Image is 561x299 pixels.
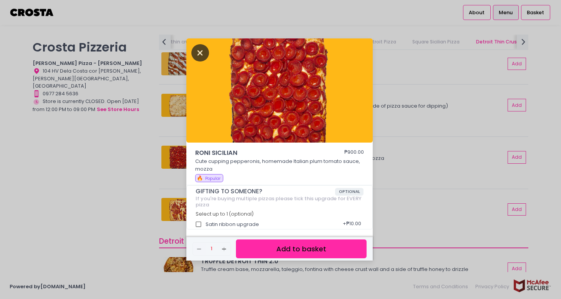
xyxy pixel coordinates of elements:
p: Cute cupping pepperonis, homemade Italian plum tomato sauce, mozza [195,158,364,173]
span: GIFTING TO SOMEONE? [196,188,335,195]
span: OPTIONAL [335,188,364,196]
div: + ₱10.00 [340,217,363,232]
span: Select up to 1 (optional) [196,211,254,217]
span: 🔥 [197,174,203,182]
div: ₱900.00 [344,148,364,158]
div: If you're buying multiple pizzas please tick this upgrade for EVERY pizza [196,196,364,208]
span: Popular [205,176,221,181]
button: Close [191,48,209,56]
img: RONI SICILIAN [186,38,373,143]
button: Add to basket [236,239,367,258]
span: RONI SICILIAN [195,148,322,158]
